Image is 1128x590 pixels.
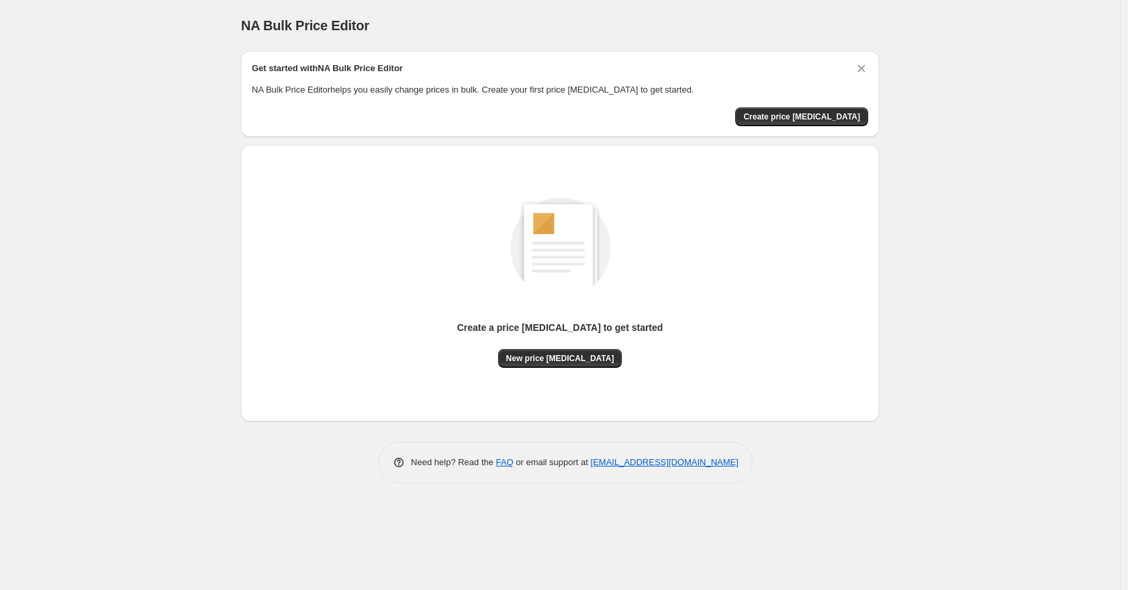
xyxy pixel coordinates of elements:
button: Create price change job [735,107,868,126]
span: Create price [MEDICAL_DATA] [743,111,860,122]
p: NA Bulk Price Editor helps you easily change prices in bulk. Create your first price [MEDICAL_DAT... [252,83,868,97]
a: FAQ [496,457,514,467]
p: Create a price [MEDICAL_DATA] to get started [457,321,663,334]
a: [EMAIL_ADDRESS][DOMAIN_NAME] [591,457,739,467]
button: New price [MEDICAL_DATA] [498,349,622,368]
span: New price [MEDICAL_DATA] [506,353,614,364]
span: Need help? Read the [411,457,496,467]
span: or email support at [514,457,591,467]
span: NA Bulk Price Editor [241,18,369,33]
h2: Get started with NA Bulk Price Editor [252,62,403,75]
button: Dismiss card [855,62,868,75]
